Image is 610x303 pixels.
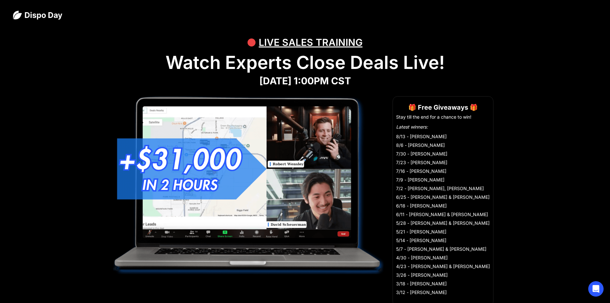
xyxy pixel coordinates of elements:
[396,114,490,120] li: Stay till the end for a chance to win!
[259,33,362,52] div: LIVE SALES TRAINING
[396,124,428,130] em: Latest winners:
[396,132,490,297] li: 8/13 - [PERSON_NAME] 8/6 - [PERSON_NAME] 7/30 - [PERSON_NAME] 7/23 - [PERSON_NAME] 7/16 - [PERSON...
[408,104,478,111] strong: 🎁 Free Giveaways 🎁
[13,52,597,73] h1: Watch Experts Close Deals Live!
[588,281,604,297] div: Open Intercom Messenger
[259,75,351,87] strong: [DATE] 1:00PM CST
